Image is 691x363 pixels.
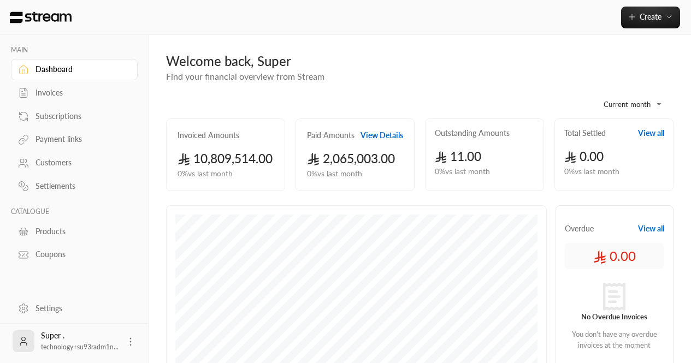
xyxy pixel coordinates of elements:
div: Dashboard [36,64,124,75]
a: Payment links [11,129,138,150]
div: Invoices [36,87,124,98]
a: Coupons [11,244,138,265]
span: technology+su93radm1n... [41,343,119,351]
button: Create [621,7,680,28]
h2: Outstanding Amounts [435,128,510,139]
button: View Details [361,130,403,141]
span: 0 % vs last month [178,168,233,180]
button: View all [638,128,664,139]
span: 10,809,514.00 [178,151,273,166]
span: 0 % vs last month [564,166,619,177]
strong: No Overdue Invoices [581,312,647,321]
div: Customers [36,157,124,168]
span: Overdue [565,223,594,234]
div: Subscriptions [36,111,124,122]
span: Create [640,12,662,21]
span: Find your financial overview from Stream [166,71,324,81]
span: 0.00 [564,149,604,164]
a: Customers [11,152,138,174]
a: Subscriptions [11,105,138,127]
div: Super . [41,330,119,352]
span: 2,065,003.00 [307,151,395,166]
span: 11.00 [435,149,482,164]
p: CATALOGUE [11,207,138,216]
a: Settings [11,297,138,319]
h2: Paid Amounts [307,130,355,141]
a: Dashboard [11,59,138,80]
div: Settings [36,303,124,314]
div: Payment links [36,134,124,145]
span: 0.00 [593,247,636,265]
h2: Total Settled [564,128,606,139]
a: Settlements [11,176,138,197]
div: Welcome back, Super [166,52,674,70]
div: Products [36,226,124,237]
div: Settlements [36,181,124,192]
div: Coupons [36,249,124,260]
span: 0 % vs last month [307,168,362,180]
div: Current month [586,90,668,118]
h2: Invoiced Amounts [178,130,239,141]
span: 0 % vs last month [435,166,490,177]
a: Invoices [11,82,138,104]
a: Products [11,221,138,242]
p: MAIN [11,46,138,55]
p: You don't have any overdue invoices at the moment [565,329,664,350]
button: View all [638,223,664,234]
img: Logo [9,11,73,23]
